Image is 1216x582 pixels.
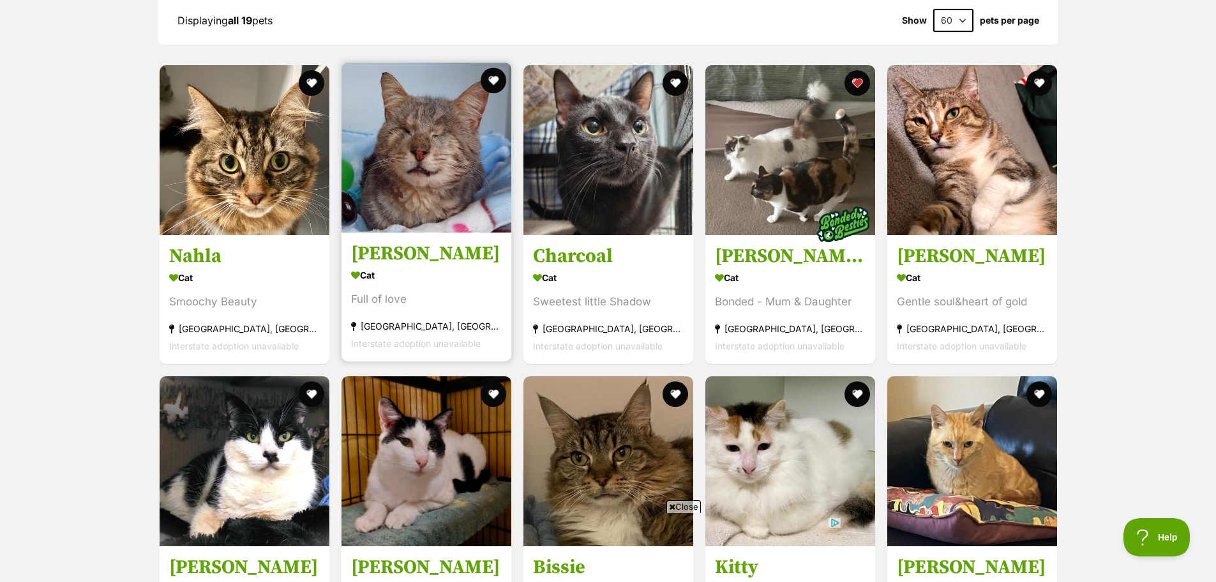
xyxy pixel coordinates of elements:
[1026,381,1052,407] button: favourite
[887,65,1057,235] img: Becky
[844,70,870,96] button: favourite
[169,244,320,268] h3: Nahla
[169,556,320,580] h3: [PERSON_NAME]
[342,63,511,233] img: Dawson
[351,556,502,580] h3: [PERSON_NAME]
[663,381,688,407] button: favourite
[980,15,1039,26] label: pets per page
[481,381,506,407] button: favourite
[376,518,841,576] iframe: Advertisement
[523,376,693,546] img: Bissie
[160,376,329,546] img: Archie
[715,320,866,337] div: [GEOGRAPHIC_DATA], [GEOGRAPHIC_DATA]
[705,65,875,235] img: Rosie & Callie need another chance
[897,244,1047,268] h3: [PERSON_NAME]
[351,318,502,335] div: [GEOGRAPHIC_DATA], [GEOGRAPHIC_DATA]
[160,234,329,364] a: Nahla Cat Smoochy Beauty [GEOGRAPHIC_DATA], [GEOGRAPHIC_DATA] Interstate adoption unavailable fav...
[715,293,866,310] div: Bonded - Mum & Daughter
[533,268,684,287] div: Cat
[533,293,684,310] div: Sweetest little Shadow
[160,65,329,235] img: Nahla
[533,341,663,351] span: Interstate adoption unavailable
[715,341,844,351] span: Interstate adoption unavailable
[351,241,502,266] h3: [PERSON_NAME]
[351,266,502,284] div: Cat
[299,381,324,407] button: favourite
[663,70,688,96] button: favourite
[1026,70,1052,96] button: favourite
[533,244,684,268] h3: Charcoal
[523,234,693,364] a: Charcoal Cat Sweetest little Shadow [GEOGRAPHIC_DATA], [GEOGRAPHIC_DATA] Interstate adoption unav...
[169,320,320,337] div: [GEOGRAPHIC_DATA], [GEOGRAPHIC_DATA]
[705,234,875,364] a: [PERSON_NAME] & [PERSON_NAME] need another chance Cat Bonded - Mum & Daughter [GEOGRAPHIC_DATA], ...
[715,556,866,580] h3: Kitty
[897,293,1047,310] div: Gentle soul&heart of gold
[897,320,1047,337] div: [GEOGRAPHIC_DATA], [GEOGRAPHIC_DATA]
[351,291,502,308] div: Full of love
[523,65,693,235] img: Charcoal
[902,15,927,26] span: Show
[887,234,1057,364] a: [PERSON_NAME] Cat Gentle soul&heart of gold [GEOGRAPHIC_DATA], [GEOGRAPHIC_DATA] Interstate adopt...
[169,341,299,351] span: Interstate adoption unavailable
[897,268,1047,287] div: Cat
[666,500,701,513] span: Close
[351,338,481,349] span: Interstate adoption unavailable
[169,293,320,310] div: Smoochy Beauty
[177,14,273,27] span: Displaying pets
[897,556,1047,580] h3: [PERSON_NAME]
[299,70,324,96] button: favourite
[844,381,870,407] button: favourite
[342,232,511,362] a: [PERSON_NAME] Cat Full of love [GEOGRAPHIC_DATA], [GEOGRAPHIC_DATA] Interstate adoption unavailab...
[1123,518,1190,556] iframe: Help Scout Beacon - Open
[897,341,1026,351] span: Interstate adoption unavailable
[533,320,684,337] div: [GEOGRAPHIC_DATA], [GEOGRAPHIC_DATA]
[887,376,1057,546] img: Aslan
[715,268,866,287] div: Cat
[228,14,252,27] strong: all 19
[705,376,875,546] img: Kitty
[715,244,866,268] h3: [PERSON_NAME] & [PERSON_NAME] need another chance
[169,268,320,287] div: Cat
[342,376,511,546] img: Leclerc
[481,68,506,93] button: favourite
[811,192,875,256] img: bonded besties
